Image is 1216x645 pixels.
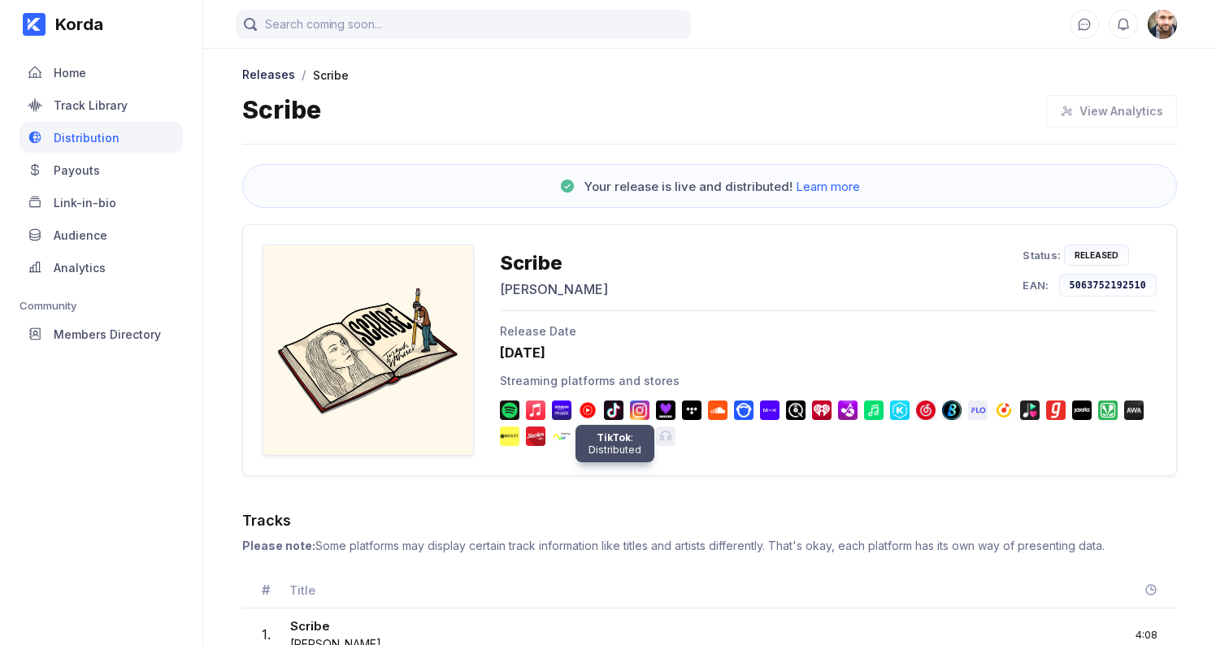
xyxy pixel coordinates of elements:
[526,400,545,420] img: Apple Music
[20,187,183,219] a: Link-in-bio
[890,400,910,420] img: KKBOX
[500,251,608,275] div: Scribe
[760,400,780,420] img: MixCloud
[20,299,183,312] div: Community
[1098,400,1118,420] img: JioSaavn
[1075,250,1118,260] div: Released
[682,400,701,420] img: Tidal
[242,539,1177,552] div: Some platforms may display certain track information like titles and artists differently. That's ...
[54,131,119,145] div: Distribution
[242,95,321,128] div: Scribe
[994,400,1014,420] img: Yandex Music
[54,196,116,210] div: Link-in-bio
[1072,400,1092,420] img: Jaxsta
[500,344,1157,361] div: [DATE]
[20,57,183,89] a: Home
[20,122,183,154] a: Distribution
[262,626,271,643] div: 1 .
[1046,400,1066,420] img: Gaana
[526,426,545,446] img: Slacker
[864,400,884,420] img: Line Music
[1023,249,1061,262] div: Status:
[1148,10,1177,39] div: Joseph Lofthouse
[1020,400,1040,420] img: Zvooq
[552,426,571,446] img: Nuuday
[290,618,381,637] div: Scribe
[552,400,571,420] img: Amazon
[242,512,1177,529] div: Tracks
[54,98,128,112] div: Track Library
[54,228,107,242] div: Audience
[796,179,860,194] span: Learn more
[20,219,183,252] a: Audience
[20,318,183,351] a: Members Directory
[313,68,349,82] div: Scribe
[500,281,608,297] div: [PERSON_NAME]
[812,400,832,420] img: iHeartRadio
[289,582,1109,598] div: Title
[916,400,936,420] img: NetEase Cloud Music
[262,582,270,598] div: #
[500,400,519,420] img: Spotify
[786,400,806,420] img: Qobuz
[54,327,161,341] div: Members Directory
[734,400,753,420] img: Napster
[1148,10,1177,39] img: 160x160
[578,400,597,420] img: YouTube Music
[597,431,631,444] b: TikTok
[302,67,306,82] div: /
[656,400,675,420] img: Deezer
[500,426,519,446] img: MusicJet
[630,400,649,420] img: Facebook
[54,66,86,80] div: Home
[604,400,623,420] img: TikTok
[584,179,860,194] div: Your release is live and distributed!
[500,324,1157,338] div: Release Date
[46,15,103,34] div: Korda
[242,66,295,81] a: Releases
[54,163,100,177] div: Payouts
[500,374,1157,387] div: Streaming platforms and stores
[54,261,106,275] div: Analytics
[708,400,727,420] img: SoundCloud Go
[968,400,988,420] img: Melon
[242,67,295,81] div: Releases
[1136,628,1157,641] div: 4:08
[242,539,315,552] b: Please note:
[838,400,858,420] img: Anghami
[20,252,183,284] a: Analytics
[236,10,691,39] input: Search coming soon...
[942,400,962,420] img: Transsnet Boomplay
[20,89,183,122] a: Track Library
[588,431,641,456] div: : Distributed
[1070,279,1147,291] div: 5063752192510
[1023,279,1049,292] div: EAN:
[1124,400,1144,420] img: AWA
[20,154,183,187] a: Payouts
